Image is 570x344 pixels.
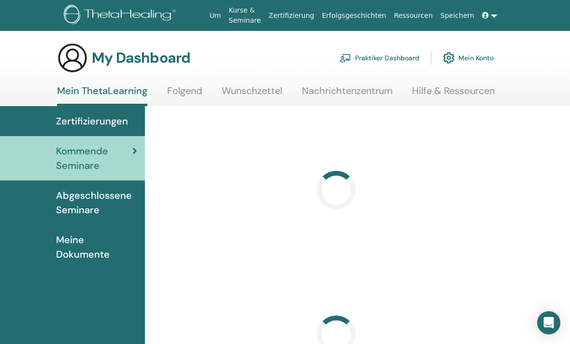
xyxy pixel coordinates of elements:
[318,7,390,25] a: Erfolgsgeschichten
[443,47,494,69] a: Mein Konto
[57,42,88,73] img: generic-user-icon.jpg
[206,7,225,25] a: Um
[57,85,147,106] a: Mein ThetaLearning
[225,1,265,29] a: Kurse & Seminare
[265,7,318,25] a: Zertifizierung
[437,7,478,25] a: Speichern
[92,49,190,67] h3: My Dashboard
[56,188,137,217] span: Abgeschlossene Seminare
[537,311,560,334] div: Open Intercom Messenger
[167,85,202,104] a: Folgend
[340,54,351,62] img: chalkboard-teacher.svg
[390,7,436,25] a: Ressourcen
[56,233,137,261] span: Meine Dokumente
[64,5,179,27] img: logo.png
[340,47,419,69] a: Praktiker Dashboard
[222,85,282,104] a: Wunschzettel
[412,85,495,104] a: Hilfe & Ressourcen
[56,114,128,128] span: Zertifizierungen
[443,50,455,66] img: cog.svg
[56,144,132,173] span: Kommende Seminare
[302,85,393,104] a: Nachrichtenzentrum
